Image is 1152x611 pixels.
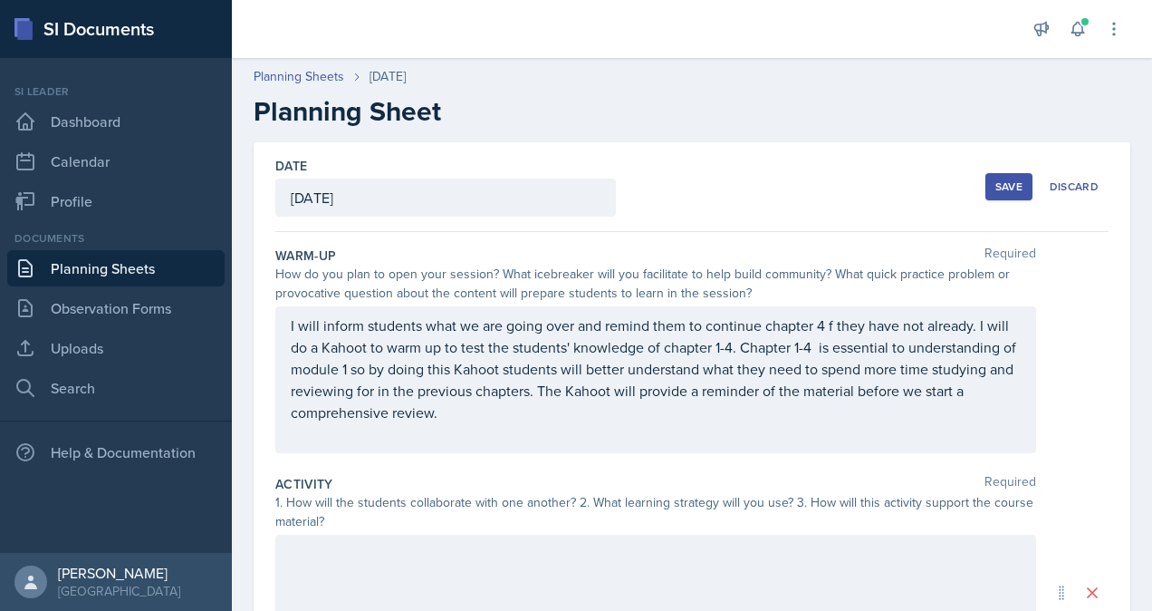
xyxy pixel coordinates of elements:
div: Si leader [7,83,225,100]
div: [PERSON_NAME] [58,564,180,582]
h2: Planning Sheet [254,95,1130,128]
div: 1. How will the students collaborate with one another? 2. What learning strategy will you use? 3.... [275,493,1036,531]
a: Observation Forms [7,290,225,326]
div: How do you plan to open your session? What icebreaker will you facilitate to help build community... [275,265,1036,303]
div: Documents [7,230,225,247]
a: Planning Sheets [254,67,344,86]
span: Required [984,475,1036,493]
label: Activity [275,475,333,493]
a: Planning Sheets [7,250,225,286]
div: Save [995,179,1022,194]
div: Discard [1050,179,1099,194]
button: Save [985,173,1032,200]
a: Uploads [7,330,225,366]
label: Date [275,157,307,175]
a: Dashboard [7,103,225,140]
div: [DATE] [370,67,406,86]
p: I will inform students what we are going over and remind them to continue chapter 4 f they have n... [291,315,1021,423]
div: [GEOGRAPHIC_DATA] [58,582,180,600]
a: Profile [7,183,225,219]
a: Calendar [7,143,225,179]
button: Discard [1040,173,1109,200]
span: Required [984,247,1036,265]
div: Help & Documentation [7,434,225,470]
label: Warm-Up [275,247,336,265]
a: Search [7,370,225,406]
